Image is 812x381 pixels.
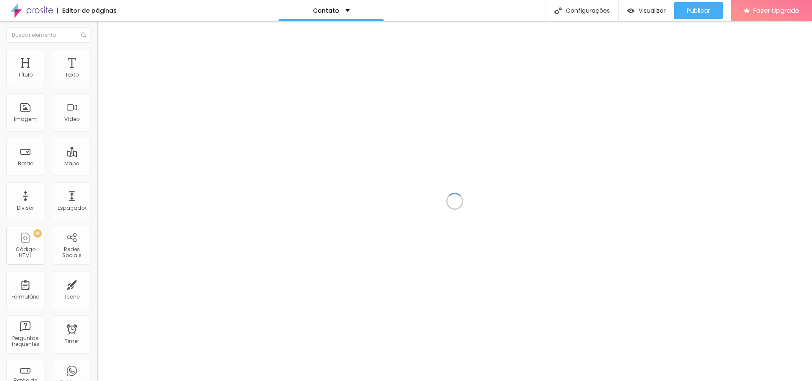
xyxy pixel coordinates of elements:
div: Divisor [17,205,34,211]
div: Código HTML [8,247,42,259]
div: Texto [65,72,79,78]
div: Ícone [65,294,80,300]
div: Imagem [14,116,37,122]
span: Fazer Upgrade [753,7,799,14]
button: Publicar [674,2,723,19]
p: Contato [313,8,339,14]
div: Mapa [64,161,80,167]
button: Visualizar [619,2,674,19]
div: Perguntas frequentes [8,335,42,348]
div: Formulário [11,294,39,300]
img: Icone [81,33,86,38]
div: Espaçador [58,205,86,211]
div: Timer [65,338,79,344]
img: view-1.svg [627,7,634,14]
input: Buscar elemento [6,27,91,43]
span: Visualizar [639,7,666,14]
div: Título [18,72,33,78]
div: Redes Sociais [55,247,88,259]
span: Publicar [687,7,710,14]
img: Icone [554,7,562,14]
div: Editor de páginas [57,8,117,14]
div: Botão [18,161,33,167]
div: Vídeo [64,116,80,122]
